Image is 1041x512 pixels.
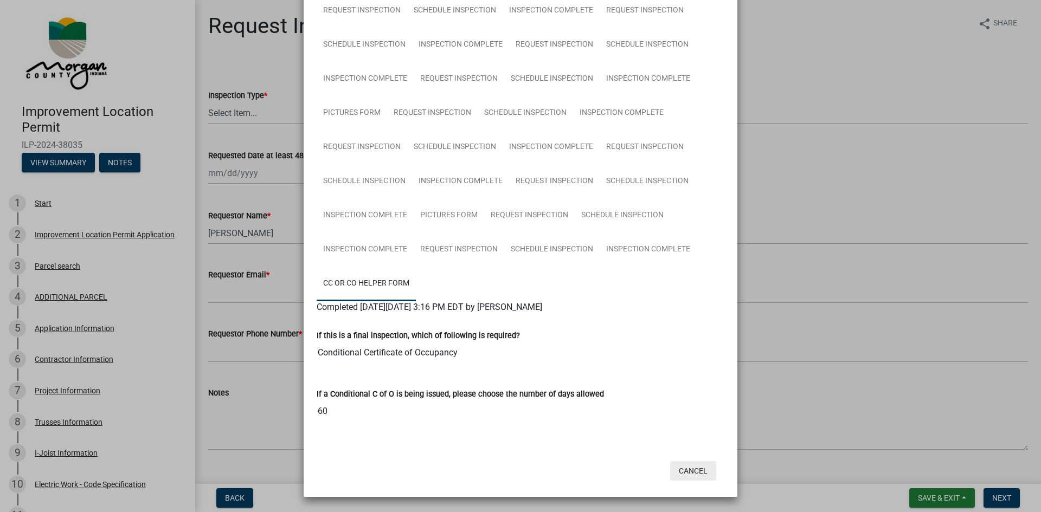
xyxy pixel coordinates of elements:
a: Inspection Complete [600,232,697,267]
label: If this is a final inspection, which of following is required? [317,332,520,340]
a: Request Inspection [600,130,690,165]
a: Schedule Inspection [504,62,600,96]
button: Cancel [670,461,716,481]
a: Inspection Complete [317,62,414,96]
a: Inspection Complete [573,96,670,131]
a: Inspection Complete [503,130,600,165]
a: Pictures Form [317,96,387,131]
a: Request Inspection [509,28,600,62]
a: Schedule Inspection [317,164,412,199]
a: Inspection Complete [412,28,509,62]
a: Inspection Complete [317,198,414,233]
a: Inspection Complete [412,164,509,199]
a: Request Inspection [414,232,504,267]
a: Schedule Inspection [407,130,503,165]
a: Request Inspection [317,130,407,165]
a: Schedule Inspection [478,96,573,131]
label: If a Conditional C of O is being issued, please choose the number of days allowed [317,391,604,398]
a: Schedule Inspection [600,28,695,62]
a: Schedule Inspection [575,198,670,233]
span: Completed [DATE][DATE] 3:16 PM EDT by [PERSON_NAME] [317,302,542,312]
a: Request Inspection [387,96,478,131]
a: Request Inspection [509,164,600,199]
a: CC or CO Helper Form [317,267,416,301]
a: Schedule Inspection [317,28,412,62]
a: Request Inspection [484,198,575,233]
a: Request Inspection [414,62,504,96]
a: Schedule Inspection [504,232,600,267]
a: Inspection Complete [600,62,697,96]
a: Pictures Form [414,198,484,233]
a: Schedule Inspection [600,164,695,199]
a: Inspection Complete [317,232,414,267]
